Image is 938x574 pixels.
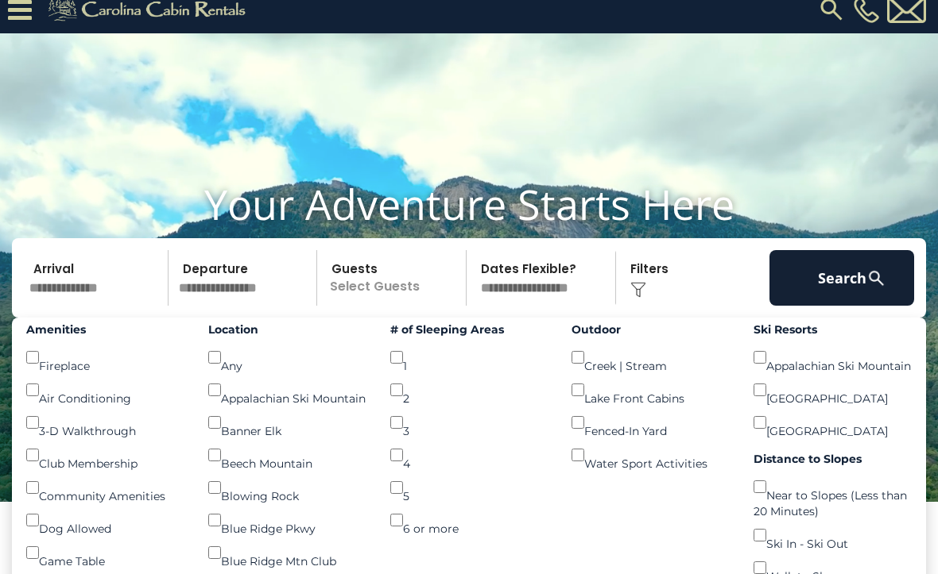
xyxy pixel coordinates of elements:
[26,341,184,374] div: Fireplace
[754,341,912,374] div: Appalachian Ski Mountain
[572,406,730,439] div: Fenced-In Yard
[26,439,184,472] div: Club Membership
[208,439,366,472] div: Beech Mountain
[26,322,184,337] label: Amenities
[630,282,646,298] img: filter--v1.png
[26,472,184,504] div: Community Amenities
[390,439,548,472] div: 4
[754,519,912,552] div: Ski In - Ski Out
[208,374,366,406] div: Appalachian Ski Mountain
[12,179,926,229] h1: Your Adventure Starts Here
[754,471,912,519] div: Near to Slopes (Less than 20 Minutes)
[26,504,184,537] div: Dog Allowed
[866,268,886,288] img: search-regular-white.png
[208,504,366,537] div: Blue Ridge Pkwy
[754,374,912,406] div: [GEOGRAPHIC_DATA]
[26,537,184,569] div: Game Table
[208,537,366,569] div: Blue Ridge Mtn Club
[208,341,366,374] div: Any
[572,439,730,472] div: Water Sport Activities
[390,322,548,337] label: # of Sleeping Areas
[322,250,466,306] p: Select Guests
[572,341,730,374] div: Creek | Stream
[208,322,366,337] label: Location
[754,451,912,467] label: Distance to Slopes
[26,374,184,406] div: Air Conditioning
[572,322,730,337] label: Outdoor
[769,250,914,306] button: Search
[390,406,548,439] div: 3
[390,504,548,537] div: 6 or more
[390,341,548,374] div: 1
[754,406,912,439] div: [GEOGRAPHIC_DATA]
[754,322,912,337] label: Ski Resorts
[208,406,366,439] div: Banner Elk
[572,374,730,406] div: Lake Front Cabins
[208,472,366,504] div: Blowing Rock
[390,374,548,406] div: 2
[26,406,184,439] div: 3-D Walkthrough
[390,472,548,504] div: 5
